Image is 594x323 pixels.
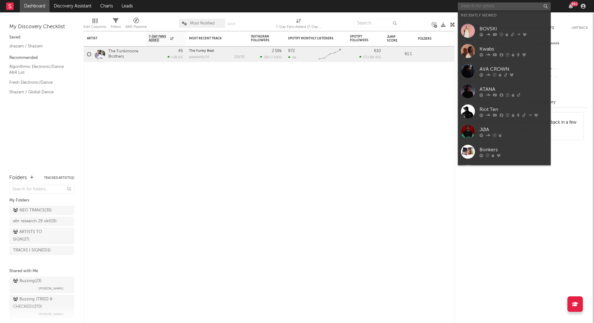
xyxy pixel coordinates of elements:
[458,61,551,81] a: AVA CROWN
[461,12,548,19] div: Recently Viewed
[13,228,57,243] div: ARTISTS TO SIGN ( 27 )
[189,49,245,53] div: The Funky Beat
[288,49,295,53] div: 972
[87,37,133,40] div: Artist
[9,34,74,41] div: Saved
[264,56,268,59] span: 28
[458,142,551,162] a: Bonkers
[189,55,209,59] div: popularity: 14
[547,65,588,73] div: --
[9,43,68,50] a: shazam / Shazam
[480,66,548,73] div: AVA CROWN
[235,55,245,59] div: [DATE]
[276,15,322,33] div: 7-Day Fans Added (7-Day Fans Added)
[316,46,344,62] svg: Chart title
[480,86,548,93] div: ATANA
[13,296,69,311] div: Buzzing (TRIED & CHECKED) ( 370 )
[269,56,281,59] span: +7.69 %
[480,46,548,53] div: Kwabs
[363,56,367,59] span: 17
[9,23,74,31] div: My Discovery Checklist
[276,23,322,31] div: 7-Day Fans Added (7-Day Fans Added)
[39,311,63,318] span: [PERSON_NAME]
[9,246,74,255] a: TRACKS I SIGNED(1)
[39,285,63,292] span: [PERSON_NAME]
[387,51,412,58] div: 61.1
[9,174,27,182] div: Folders
[354,19,400,28] input: Search...
[458,162,551,182] a: KIMMIC
[458,41,551,61] a: Kwabs
[9,277,74,293] a: Buzzing(23)[PERSON_NAME]
[9,206,74,215] a: NEO TRANCE(35)
[9,89,68,95] a: Shazam / Global Dance
[111,23,121,31] div: Filters
[359,55,381,59] div: ( )
[480,25,548,33] div: BOVSKI
[13,247,51,254] div: TRACKS I SIGNED ( 1 )
[569,4,573,9] button: 99+
[9,79,68,86] a: Fresh Electronic/Dance
[9,54,74,62] div: Recommended
[13,218,57,225] div: a&r research 29 okt ( 19 )
[111,15,121,33] div: Filters
[572,25,588,31] button: Untrack
[189,37,235,40] div: Most Recent Track
[108,49,143,60] a: The Funkmoore Brothers
[125,15,147,33] div: A&R Pipeline
[251,35,273,42] div: Instagram Followers
[84,23,106,31] div: Edit Columns
[480,146,548,154] div: Bonkers
[189,49,214,53] a: The Funky Beat
[480,106,548,113] div: Riot Ten
[149,35,169,42] span: 7-Day Fans Added
[9,217,74,226] a: a&r research 29 okt(19)
[458,2,551,10] input: Search for artists
[288,37,334,40] div: Spotify Monthly Listeners
[387,35,402,42] div: Jump Score
[288,55,296,60] div: 46
[9,268,74,275] div: Shared with Me
[272,49,282,53] div: 2.59k
[9,295,74,319] a: Buzzing (TRIED & CHECKED)(370)[PERSON_NAME]
[458,81,551,101] a: ATANA
[458,101,551,122] a: Riot Ten
[178,49,183,53] div: 45
[44,176,74,179] button: Tracked Artists(1)
[570,2,578,6] div: 99 +
[458,122,551,142] a: JØA
[458,21,551,41] a: BOVSKI
[9,185,74,194] input: Search for folders...
[125,23,147,31] div: A&R Pipeline
[190,21,215,25] span: Most Notified
[9,197,74,204] div: My Folders
[418,37,464,41] div: Folders
[13,277,41,285] div: Buzzing ( 23 )
[84,15,106,33] div: Edit Columns
[547,73,588,81] div: --
[368,56,380,59] span: +88.9 %
[350,35,372,42] div: Spotify Followers
[227,22,235,26] button: Save
[9,63,68,76] a: Algorithmic Electronic/Dance A&R List
[9,228,74,244] a: ARTISTS TO SIGN(27)
[260,55,282,59] div: ( )
[480,126,548,134] div: JØA
[13,207,52,214] div: NEO TRANCE ( 35 )
[167,55,183,59] div: +28.6 %
[374,49,381,53] div: 610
